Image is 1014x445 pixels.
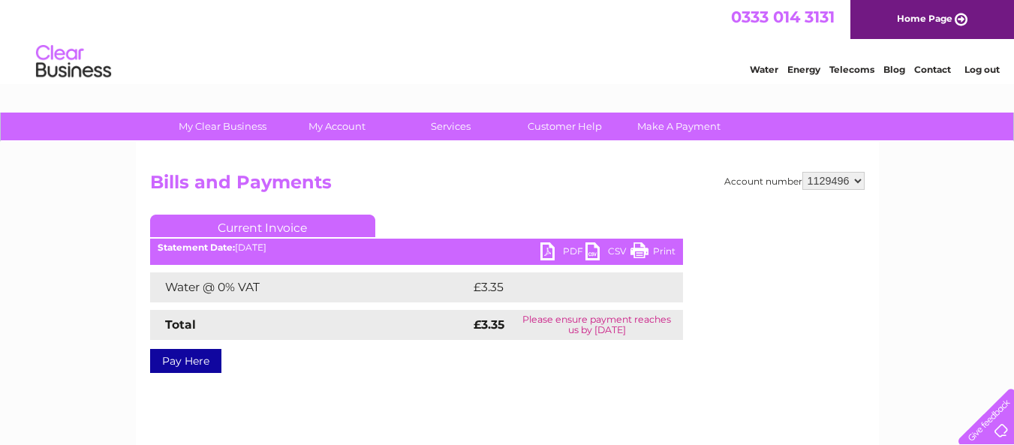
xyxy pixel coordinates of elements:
[35,39,112,85] img: logo.png
[731,8,835,26] a: 0333 014 3131
[165,317,196,332] strong: Total
[829,64,874,75] a: Telecoms
[787,64,820,75] a: Energy
[150,172,865,200] h2: Bills and Payments
[724,172,865,190] div: Account number
[914,64,951,75] a: Contact
[511,310,682,340] td: Please ensure payment reaches us by [DATE]
[474,317,504,332] strong: £3.35
[150,349,221,373] a: Pay Here
[153,8,862,73] div: Clear Business is a trading name of Verastar Limited (registered in [GEOGRAPHIC_DATA] No. 3667643...
[275,113,399,140] a: My Account
[158,242,235,253] b: Statement Date:
[503,113,627,140] a: Customer Help
[540,242,585,264] a: PDF
[161,113,284,140] a: My Clear Business
[630,242,675,264] a: Print
[470,272,648,302] td: £3.35
[389,113,513,140] a: Services
[750,64,778,75] a: Water
[964,64,1000,75] a: Log out
[150,242,683,253] div: [DATE]
[585,242,630,264] a: CSV
[617,113,741,140] a: Make A Payment
[150,215,375,237] a: Current Invoice
[150,272,470,302] td: Water @ 0% VAT
[883,64,905,75] a: Blog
